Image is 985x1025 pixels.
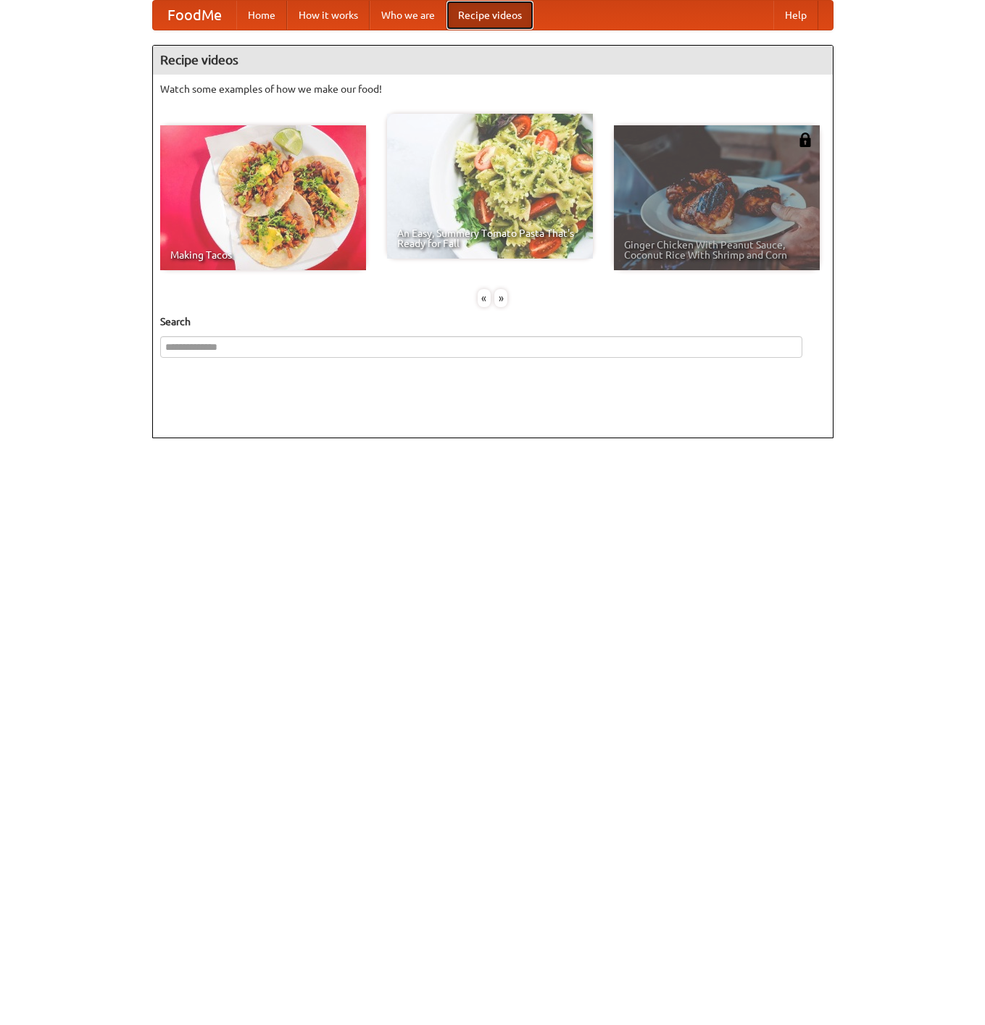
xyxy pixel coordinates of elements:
h5: Search [160,314,826,329]
div: » [494,289,507,307]
h4: Recipe videos [153,46,833,75]
a: FoodMe [153,1,236,30]
p: Watch some examples of how we make our food! [160,82,826,96]
img: 483408.png [798,133,812,147]
a: Recipe videos [446,1,533,30]
a: An Easy, Summery Tomato Pasta That's Ready for Fall [387,114,593,259]
a: How it works [287,1,370,30]
a: Making Tacos [160,125,366,270]
a: Help [773,1,818,30]
span: Making Tacos [170,250,356,260]
span: An Easy, Summery Tomato Pasta That's Ready for Fall [397,228,583,248]
a: Home [236,1,287,30]
div: « [478,289,491,307]
a: Who we are [370,1,446,30]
